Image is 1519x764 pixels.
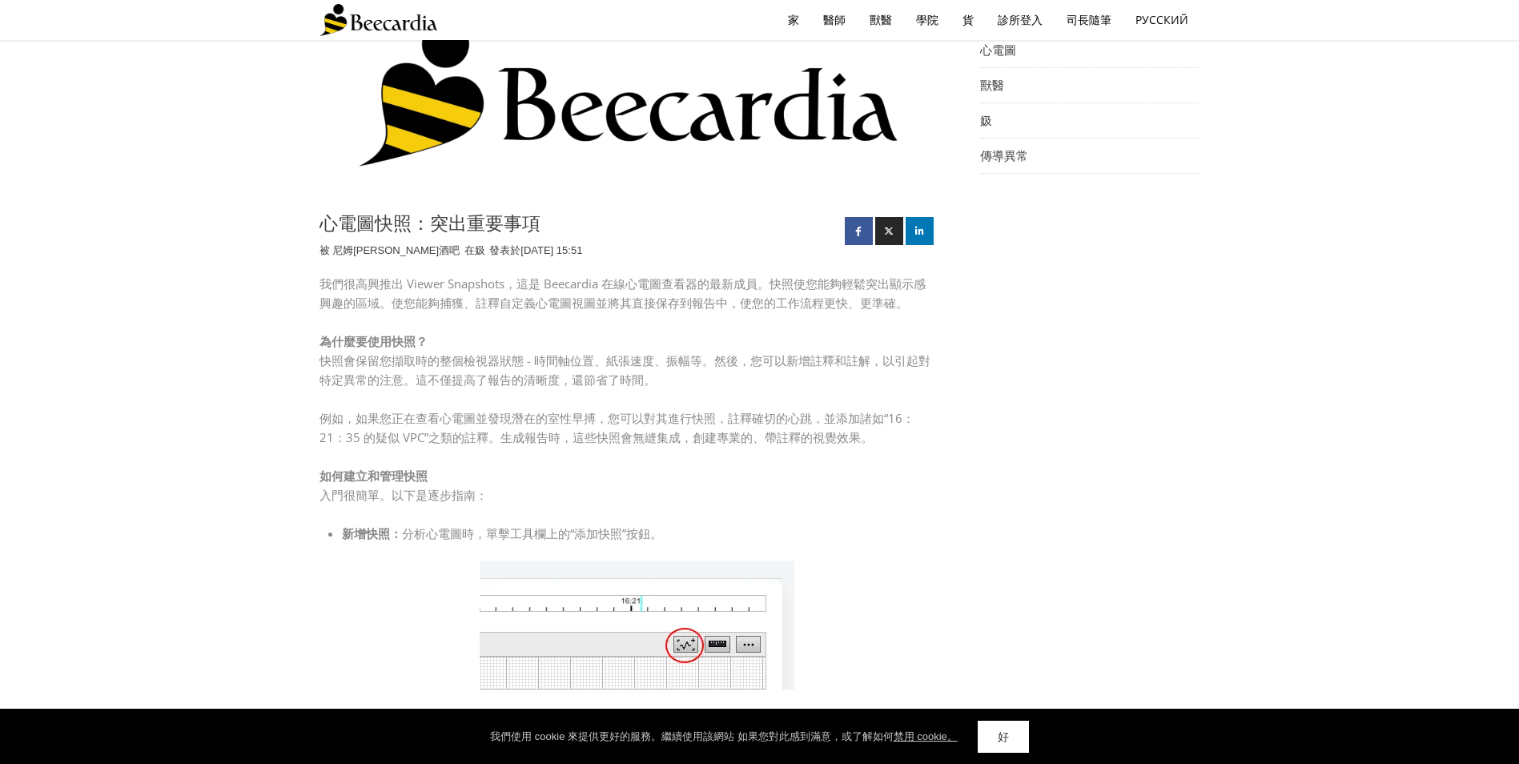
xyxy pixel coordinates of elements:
[342,524,936,543] li: 分析心電圖時，單擊工具欄上的“添加快照”按鈕。
[980,103,1200,139] a: 㚫
[858,2,904,38] a: 獸醫
[475,243,485,258] a: 㚫
[980,33,1200,68] a: 心電圖
[319,408,936,447] p: 例如，如果您正在查看心電圖並發現潛在的室性早搏，您可以對其進行快照，註釋確切的心跳，並添加諸如“16：21：35 的疑似 VPC”之類的註釋。生成報告時，這些快照會無縫集成，創建專業的、帶註釋的...
[904,2,950,38] a: 學院
[319,213,837,235] h1: 心電圖快照：突出重要事項
[916,12,938,27] font: 學院
[811,2,858,38] a: 醫師
[319,351,936,389] p: 快照會保留您擷取時的整個檢視器狀態 - 時間軸位置、紙張速度、振幅等。然後，您可以新增註釋和註解，以引起對特定異常的注意。這不僅提高了報告的清晰度，還節省了時間。
[776,2,811,38] a: 家
[980,139,1200,174] a: 傳導異常
[332,243,460,258] a: 尼姆[PERSON_NAME]酒吧
[950,2,986,38] a: 貨
[464,244,475,256] font: 在
[319,244,330,256] font: 被
[490,729,958,745] div: 我們使用 cookie 來提供更好的服務。繼續使用該網站 如果您對此感到滿意，或了解如何
[1055,2,1123,38] a: 司長隨筆
[342,525,402,541] span: 新增快照：
[319,274,936,312] p: 我們很高興推出 Viewer Snapshots，這是 Beecardia 在線心電圖查看器的最新成員。快照使您能夠輕鬆突出顯示感興趣的區域。使您能夠捕獲、註釋自定義心電圖視圖並將其直接保存到報...
[319,333,428,349] span: 為什麼要使用快照？
[319,485,936,505] p: 入門很簡單。以下是逐步指南：
[894,730,958,742] a: 禁用 cookie。
[489,244,520,256] font: 發表於
[319,4,437,36] img: Beecardia
[986,2,1055,38] a: 診所登入
[319,4,936,199] img: 心電圖快照：突出重要事項
[870,12,892,27] font: 獸醫
[520,243,582,258] p: [DATE] 15:51
[978,721,1029,753] a: 好
[980,68,1200,103] a: 獸醫
[1135,12,1188,27] font: Русский
[1123,2,1200,38] a: Русский
[319,468,428,484] span: 如何建立和管理快照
